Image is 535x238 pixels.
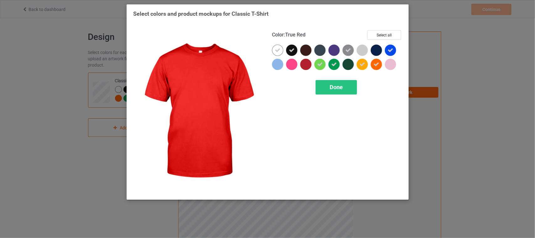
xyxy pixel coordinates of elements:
span: Done [330,84,343,90]
button: Select all [367,30,401,40]
img: heather_texture.png [343,45,354,56]
h4: : [272,32,306,38]
span: True Red [285,32,306,38]
span: Select colors and product mockups for Classic T-Shirt [133,10,269,17]
img: regular.jpg [133,30,263,193]
span: Color [272,32,284,38]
